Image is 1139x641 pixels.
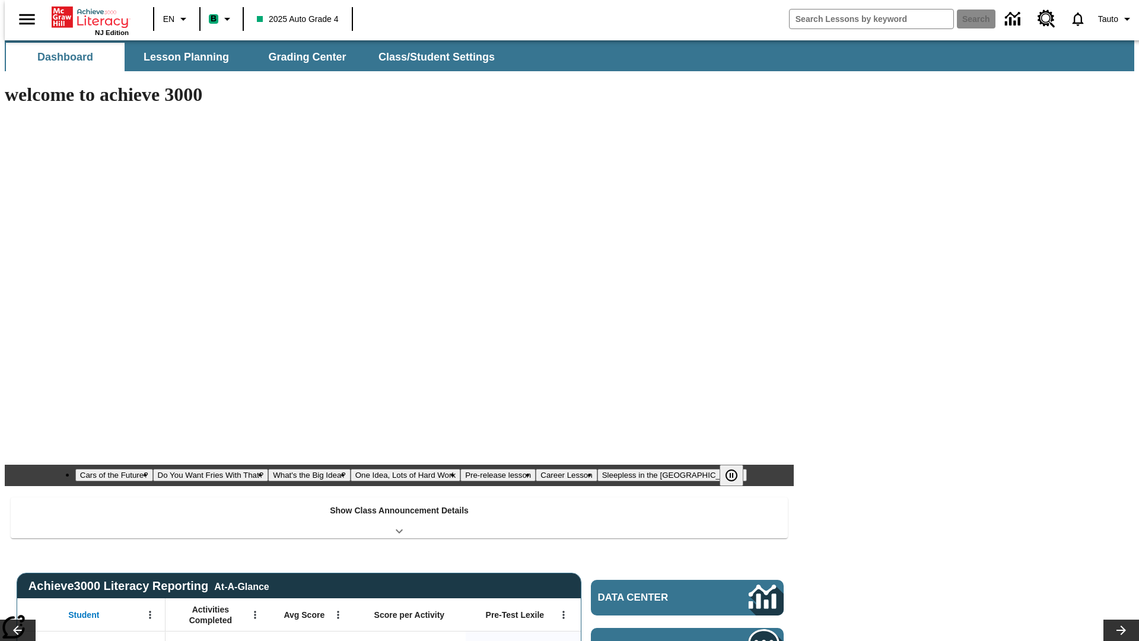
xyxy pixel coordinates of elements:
[5,40,1134,71] div: SubNavbar
[248,43,367,71] button: Grading Center
[1062,4,1093,34] a: Notifications
[163,13,174,26] span: EN
[141,606,159,624] button: Open Menu
[369,43,504,71] button: Class/Student Settings
[37,50,93,64] span: Dashboard
[597,469,747,481] button: Slide 7 Sleepless in the Animal Kingdom
[790,9,953,28] input: search field
[52,4,129,36] div: Home
[95,29,129,36] span: NJ Edition
[1030,3,1062,35] a: Resource Center, Will open in new tab
[998,3,1030,36] a: Data Center
[153,469,269,481] button: Slide 2 Do You Want Fries With That?
[1103,620,1139,641] button: Lesson carousel, Next
[268,50,346,64] span: Grading Center
[536,469,597,481] button: Slide 6 Career Lesson
[127,43,246,71] button: Lesson Planning
[144,50,229,64] span: Lesson Planning
[720,465,755,486] div: Pause
[555,606,572,624] button: Open Menu
[214,579,269,592] div: At-A-Glance
[28,579,269,593] span: Achieve3000 Literacy Reporting
[486,610,545,620] span: Pre-Test Lexile
[591,580,784,615] a: Data Center
[268,469,351,481] button: Slide 3 What's the Big Idea?
[1098,13,1118,26] span: Tauto
[1093,8,1139,30] button: Profile/Settings
[52,5,129,29] a: Home
[720,465,743,486] button: Pause
[598,592,709,604] span: Data Center
[211,11,217,26] span: B
[460,469,536,481] button: Slide 5 Pre-release lesson
[158,8,196,30] button: Language: EN, Select a language
[378,50,495,64] span: Class/Student Settings
[329,606,347,624] button: Open Menu
[5,43,505,71] div: SubNavbar
[257,13,339,26] span: 2025 Auto Grade 4
[9,2,44,37] button: Open side menu
[75,469,153,481] button: Slide 1 Cars of the Future?
[351,469,460,481] button: Slide 4 One Idea, Lots of Hard Work
[6,43,125,71] button: Dashboard
[11,497,788,538] div: Show Class Announcement Details
[204,8,239,30] button: Boost Class color is mint green. Change class color
[5,84,794,106] h1: welcome to achieve 3000
[246,606,264,624] button: Open Menu
[68,610,99,620] span: Student
[330,504,469,517] p: Show Class Announcement Details
[374,610,445,620] span: Score per Activity
[284,610,324,620] span: Avg Score
[171,604,250,626] span: Activities Completed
